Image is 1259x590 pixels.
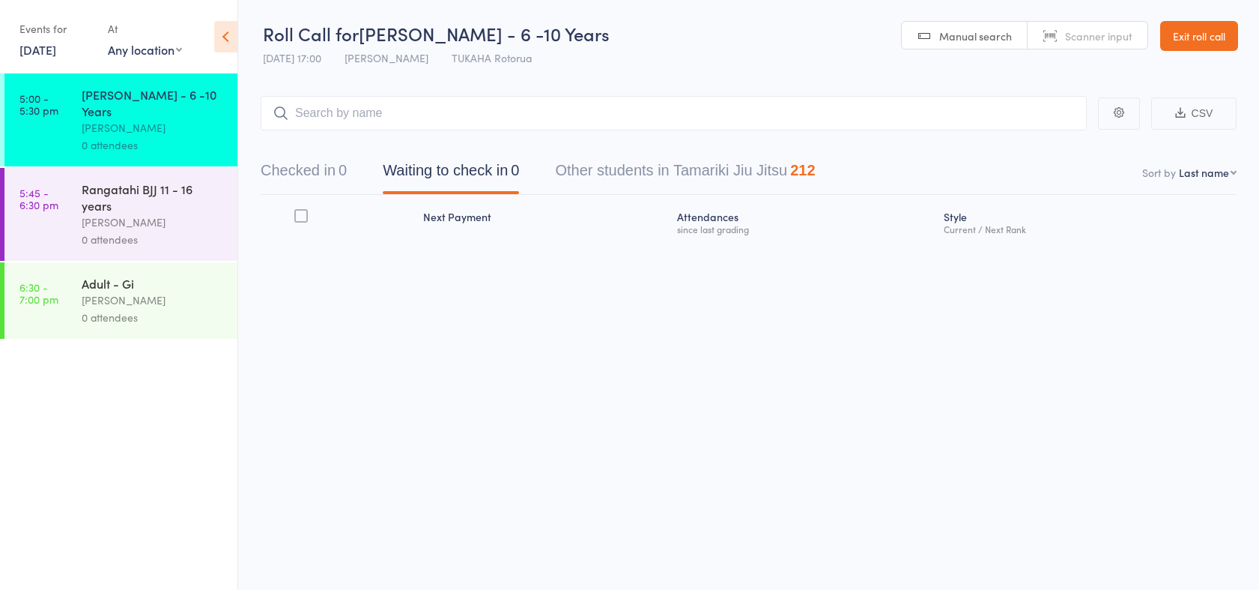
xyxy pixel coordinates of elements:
div: Events for [19,16,93,41]
div: 0 [511,162,519,178]
div: 0 attendees [82,309,225,326]
input: Search by name [261,96,1087,130]
button: Waiting to check in0 [383,154,519,194]
div: 0 [339,162,347,178]
div: Any location [108,41,182,58]
span: TUKAHA Rotorua [452,50,532,65]
span: [PERSON_NAME] - 6 -10 Years [359,21,610,46]
span: Scanner input [1065,28,1132,43]
span: Roll Call for [263,21,359,46]
span: [DATE] 17:00 [263,50,321,65]
a: [DATE] [19,41,56,58]
div: 0 attendees [82,136,225,154]
div: Current / Next Rank [944,224,1231,234]
label: Sort by [1142,165,1176,180]
div: 212 [790,162,815,178]
div: [PERSON_NAME] [82,119,225,136]
div: Adult - Gi [82,275,225,292]
button: CSV [1151,97,1237,130]
time: 5:45 - 6:30 pm [19,187,58,211]
span: [PERSON_NAME] [345,50,428,65]
a: 6:30 -7:00 pmAdult - Gi[PERSON_NAME]0 attendees [4,262,237,339]
div: Style [938,202,1237,241]
time: 5:00 - 5:30 pm [19,92,58,116]
div: [PERSON_NAME] - 6 -10 Years [82,86,225,119]
div: Last name [1179,165,1229,180]
div: [PERSON_NAME] [82,292,225,309]
div: since last grading [677,224,931,234]
span: Manual search [939,28,1012,43]
a: 5:45 -6:30 pmRangatahi BJJ 11 - 16 years[PERSON_NAME]0 attendees [4,168,237,261]
div: Next Payment [417,202,671,241]
div: Atten­dances [671,202,937,241]
time: 6:30 - 7:00 pm [19,281,58,305]
button: Other students in Tamariki Jiu Jitsu212 [555,154,815,194]
div: [PERSON_NAME] [82,214,225,231]
a: 5:00 -5:30 pm[PERSON_NAME] - 6 -10 Years[PERSON_NAME]0 attendees [4,73,237,166]
div: 0 attendees [82,231,225,248]
div: At [108,16,182,41]
button: Checked in0 [261,154,347,194]
div: Rangatahi BJJ 11 - 16 years [82,181,225,214]
a: Exit roll call [1160,21,1238,51]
